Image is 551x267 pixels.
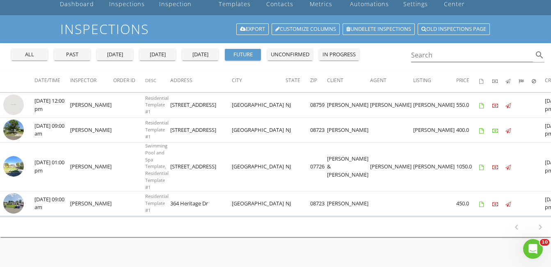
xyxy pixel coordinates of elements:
td: 550.0 [456,93,479,118]
td: [PERSON_NAME] [327,191,370,216]
th: Desc: Not sorted. [145,69,170,92]
td: NJ [286,117,310,143]
td: [STREET_ADDRESS] [170,143,232,191]
th: Published: Not sorted. [505,69,519,92]
input: Search [411,48,533,62]
th: Inspector: Not sorted. [70,69,113,92]
td: [PERSON_NAME] [370,143,413,191]
td: [PERSON_NAME] [327,93,370,118]
img: streetview [3,94,24,115]
button: past [54,49,90,60]
span: Price [456,77,469,84]
th: Zip: Not sorted. [310,69,327,92]
span: Agent [370,77,386,84]
span: Zip [310,77,317,84]
button: future [225,49,261,60]
th: Submitted: Not sorted. [519,69,532,92]
td: [PERSON_NAME] [413,117,456,143]
span: Residential Template #1 [145,95,169,115]
td: 1050.0 [456,143,479,191]
th: Agreements signed: Not sorted. [479,69,492,92]
th: Date/Time: Not sorted. [34,69,70,92]
td: [PERSON_NAME] [70,143,113,191]
button: unconfirmed [267,49,313,60]
th: Canceled: Not sorted. [532,69,545,92]
td: 364 Heritage Dr [170,191,232,216]
iframe: Intercom live chat [523,239,543,259]
span: Swimming Pool and Spa Template, Residential Template #1 [145,143,169,190]
span: Desc [145,77,156,83]
td: [DATE] 09:00 am [34,117,70,143]
td: [PERSON_NAME] [413,93,456,118]
th: Order ID: Not sorted. [113,69,145,92]
button: [DATE] [139,49,176,60]
th: Address: Not sorted. [170,69,232,92]
div: unconfirmed [271,51,309,59]
a: Customize Columns [272,23,340,35]
th: Paid: Not sorted. [492,69,505,92]
span: State [286,77,300,84]
a: Old inspections page [418,23,490,35]
span: Inspector [70,77,96,84]
td: 08759 [310,93,327,118]
th: Client: Not sorted. [327,69,370,92]
a: Undelete inspections [343,23,415,35]
td: 07726 [310,143,327,191]
div: [DATE] [185,51,215,59]
th: City: Not sorted. [232,69,286,92]
td: [GEOGRAPHIC_DATA] [232,191,286,216]
div: [DATE] [143,51,172,59]
button: [DATE] [182,49,218,60]
button: all [11,49,48,60]
td: 400.0 [456,117,479,143]
span: 10 [540,239,549,246]
th: State: Not sorted. [286,69,310,92]
span: Order ID [113,77,135,84]
span: Residential Template #1 [145,120,169,140]
span: City [232,77,242,84]
th: Listing: Not sorted. [413,69,456,92]
span: Residential Template #1 [145,193,169,213]
td: 08723 [310,191,327,216]
img: streetview [3,120,24,140]
td: 450.0 [456,191,479,216]
button: [DATE] [97,49,133,60]
div: all [15,51,44,59]
div: [DATE] [100,51,130,59]
td: [STREET_ADDRESS] [170,93,232,118]
td: [DATE] 01:00 pm [34,143,70,191]
td: [GEOGRAPHIC_DATA] [232,117,286,143]
td: [DATE] 12:00 pm [34,93,70,118]
td: [PERSON_NAME] [413,143,456,191]
td: [PERSON_NAME] & [PERSON_NAME] [327,143,370,191]
th: Agent: Not sorted. [370,69,413,92]
div: in progress [322,51,356,59]
span: Listing [413,77,431,84]
td: NJ [286,143,310,191]
img: streetview [3,156,24,177]
td: [DATE] 09:00 am [34,191,70,216]
td: 08723 [310,117,327,143]
h1: Inspections [60,22,491,36]
td: [PERSON_NAME] [327,117,370,143]
div: past [57,51,87,59]
button: in progress [319,49,359,60]
i: search [535,50,544,60]
td: [PERSON_NAME] [70,191,113,216]
td: [PERSON_NAME] [70,93,113,118]
span: Date/Time [34,77,60,84]
td: [PERSON_NAME] [370,93,413,118]
div: future [228,51,258,59]
td: [STREET_ADDRESS] [170,117,232,143]
th: Price: Not sorted. [456,69,479,92]
td: NJ [286,93,310,118]
td: [PERSON_NAME] [70,117,113,143]
span: Client [327,77,343,84]
a: Export [236,23,269,35]
td: [GEOGRAPHIC_DATA] [232,93,286,118]
td: NJ [286,191,310,216]
span: Address [170,77,192,84]
td: [GEOGRAPHIC_DATA] [232,143,286,191]
img: streetview [3,193,24,214]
